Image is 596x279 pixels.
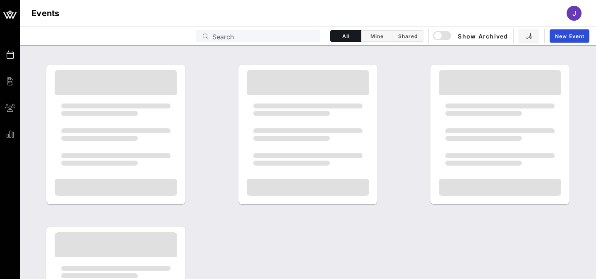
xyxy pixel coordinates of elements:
[336,33,356,39] span: All
[397,33,418,39] span: Shared
[31,7,60,20] h1: Events
[434,29,508,43] button: Show Archived
[567,6,582,21] div: J
[555,33,584,39] span: New Event
[361,30,392,42] button: Mine
[366,33,387,39] span: Mine
[392,30,423,42] button: Shared
[330,30,361,42] button: All
[572,9,576,17] span: J
[550,29,589,43] a: New Event
[434,31,508,41] span: Show Archived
